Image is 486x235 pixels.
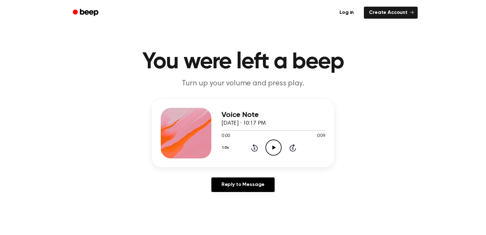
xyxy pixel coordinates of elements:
a: Beep [68,7,104,19]
h1: You were left a beep [81,51,405,73]
a: Create Account [364,7,418,19]
a: Log in [333,5,360,20]
span: [DATE] · 10:17 PM [221,121,266,126]
p: Turn up your volume and press play. [121,78,364,89]
button: 1.0x [221,142,231,153]
a: Reply to Message [211,177,275,192]
span: 0:00 [221,133,230,139]
h3: Voice Note [221,111,325,119]
span: 0:09 [317,133,325,139]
